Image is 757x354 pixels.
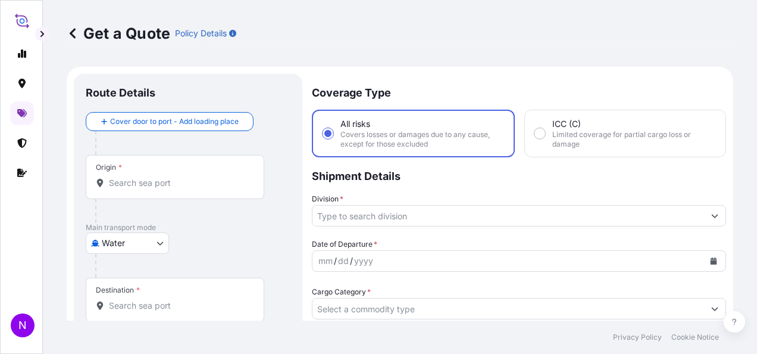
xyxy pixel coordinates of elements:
p: Route Details [86,86,155,100]
label: Division [312,193,343,205]
p: Policy Details [175,27,227,39]
span: Cover door to port - Add loading place [110,116,239,128]
div: Destination [96,285,140,295]
input: Origin [109,177,249,189]
input: Destination [109,300,249,312]
input: Select a commodity type [312,298,704,319]
span: N [18,319,27,331]
div: Origin [96,163,122,172]
a: Privacy Policy [613,333,662,342]
span: ICC (C) [552,118,581,130]
div: day, [337,254,350,268]
div: month, [317,254,334,268]
button: Select transport [86,232,169,254]
button: Show suggestions [704,298,725,319]
input: Type to search division [312,205,704,226]
p: Main transport mode [86,223,290,232]
div: year, [353,254,374,268]
div: / [350,254,353,268]
p: Coverage Type [312,74,726,110]
input: All risksCovers losses or damages due to any cause, except for those excluded [323,128,333,139]
p: Shipment Details [312,157,726,193]
span: Water [102,237,125,249]
div: / [334,254,337,268]
a: Cookie Notice [671,333,719,342]
button: Cover door to port - Add loading place [86,112,254,131]
button: Calendar [704,251,723,271]
label: Cargo Category [312,286,371,298]
span: All risks [340,118,370,130]
span: Covers losses or damages due to any cause, except for those excluded [340,130,504,149]
button: Show suggestions [704,205,725,226]
p: Get a Quote [67,24,170,43]
input: ICC (C)Limited coverage for partial cargo loss or damage [534,128,545,139]
span: Date of Departure [312,238,377,250]
span: Limited coverage for partial cargo loss or damage [552,130,716,149]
